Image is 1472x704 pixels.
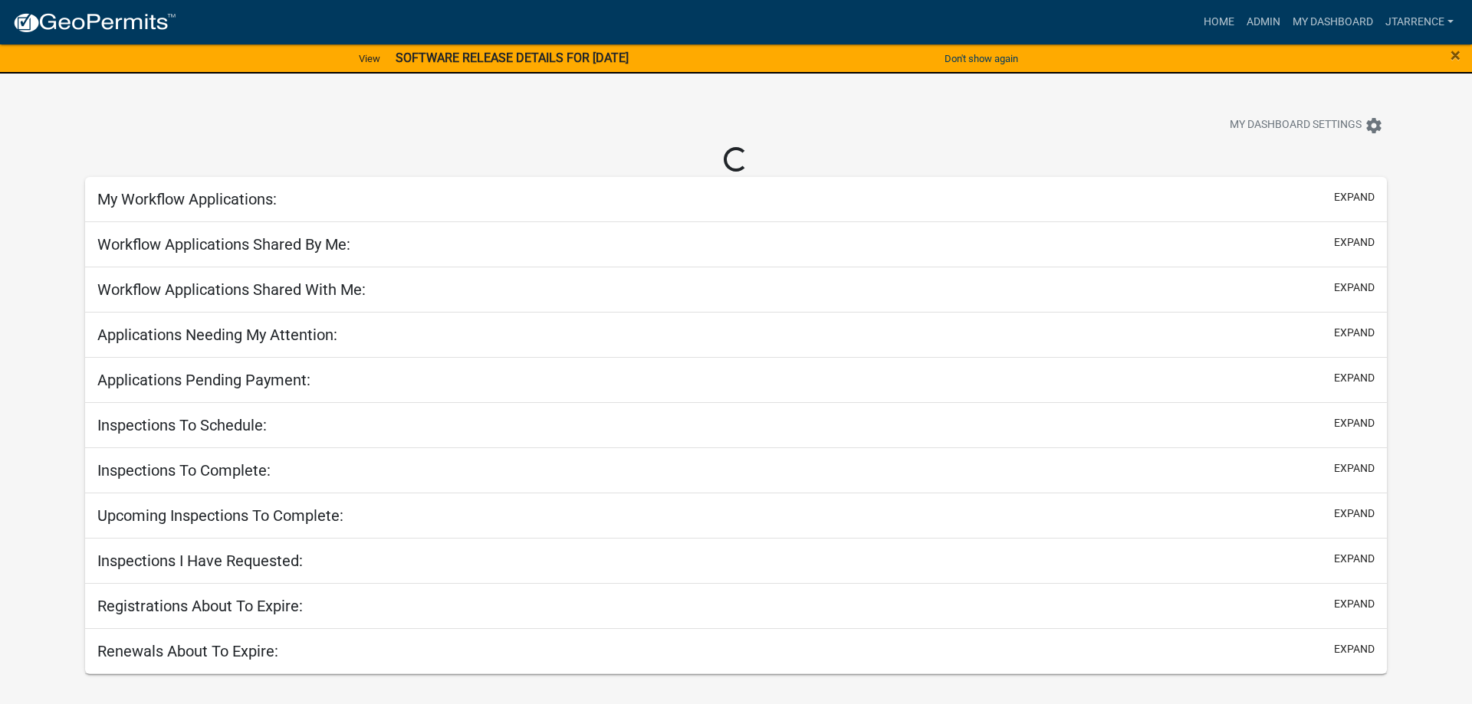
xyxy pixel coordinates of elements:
h5: Registrations About To Expire: [97,597,303,615]
button: Close [1451,46,1460,64]
button: expand [1334,415,1375,431]
span: My Dashboard Settings [1230,116,1362,135]
button: My Dashboard Settingssettings [1217,110,1395,140]
a: View [353,46,386,71]
button: expand [1334,460,1375,476]
h5: Upcoming Inspections To Complete: [97,506,343,525]
button: expand [1334,551,1375,567]
button: expand [1334,596,1375,612]
h5: Inspections To Schedule: [97,416,267,434]
button: expand [1334,189,1375,205]
h5: Inspections I Have Requested: [97,552,303,570]
button: expand [1334,370,1375,386]
span: × [1451,44,1460,66]
h5: Workflow Applications Shared By Me: [97,235,350,254]
button: Don't show again [938,46,1024,71]
button: expand [1334,325,1375,341]
i: settings [1365,116,1383,135]
h5: Applications Needing My Attention: [97,326,337,344]
button: expand [1334,234,1375,250]
h5: Inspections To Complete: [97,461,271,480]
h5: My Workflow Applications: [97,190,277,208]
h5: Workflow Applications Shared With Me: [97,280,366,299]
h5: Renewals About To Expire: [97,642,278,660]
a: Home [1198,8,1240,37]
a: jtarrence [1379,8,1460,37]
button: expand [1334,641,1375,657]
h5: Applications Pending Payment: [97,371,310,389]
a: My Dashboard [1286,8,1379,37]
strong: SOFTWARE RELEASE DETAILS FOR [DATE] [396,51,629,65]
button: expand [1334,280,1375,296]
a: Admin [1240,8,1286,37]
button: expand [1334,506,1375,522]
